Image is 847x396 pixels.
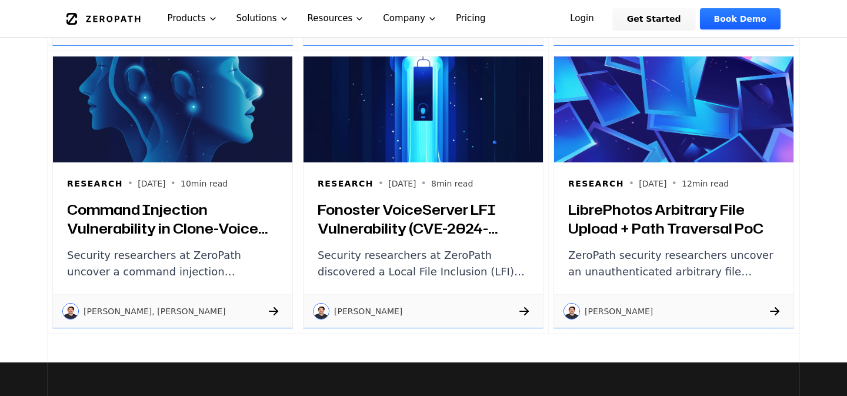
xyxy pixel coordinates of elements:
span: • [378,177,384,191]
h3: LibrePhotos Arbitrary File Upload + Path Traversal PoC [568,200,779,238]
span: • [171,177,176,191]
a: Get Started [613,8,695,29]
p: [DATE] [138,178,165,189]
p: 10 min read [181,178,228,189]
h6: Research [568,178,624,189]
p: [DATE] [639,178,666,189]
p: [PERSON_NAME], [PERSON_NAME] [84,305,226,317]
a: Book Demo [700,8,781,29]
img: LibrePhotos Arbitrary File Upload + Path Traversal PoC [554,56,793,162]
h6: Research [67,178,123,189]
span: • [629,177,634,191]
p: Security researchers at ZeroPath uncover a command injection vulnerability in the popular open-so... [67,247,278,280]
img: Fonoster VoiceServer LFI Vulnerability (CVE-2024-43035) [304,56,543,162]
p: [DATE] [388,178,416,189]
img: Nathan Hrncirik [313,303,329,320]
p: Security researchers at ZeroPath discovered a Local File Inclusion (LFI) vulnerability in Fonoste... [318,247,529,280]
a: Login [556,8,608,29]
a: Command Injection Vulnerability in Clone-Voice ProjectResearch•[DATE]•10min readCommand Injection... [48,51,298,334]
a: Fonoster VoiceServer LFI Vulnerability (CVE-2024-43035)Research•[DATE]•8min readFonoster VoiceSer... [298,51,549,334]
img: Nathan Hrncirik [563,303,580,320]
a: LibrePhotos Arbitrary File Upload + Path Traversal PoCResearch•[DATE]•12min readLibrePhotos Arbit... [549,51,799,334]
h6: Research [318,178,374,189]
span: • [672,177,677,191]
p: [PERSON_NAME] [334,305,402,317]
p: [PERSON_NAME] [585,305,653,317]
p: ZeroPath security researchers uncover an unauthenticated arbitrary file upload vulnerability in L... [568,247,779,280]
h3: Fonoster VoiceServer LFI Vulnerability (CVE-2024-43035) [318,200,529,238]
span: • [421,177,426,191]
span: • [128,177,133,191]
img: Nathan Hrncirik [62,303,79,320]
p: 12 min read [682,178,729,189]
p: 8 min read [431,178,473,189]
h3: Command Injection Vulnerability in Clone-Voice Project [67,200,278,238]
img: Command Injection Vulnerability in Clone-Voice Project [53,56,292,162]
